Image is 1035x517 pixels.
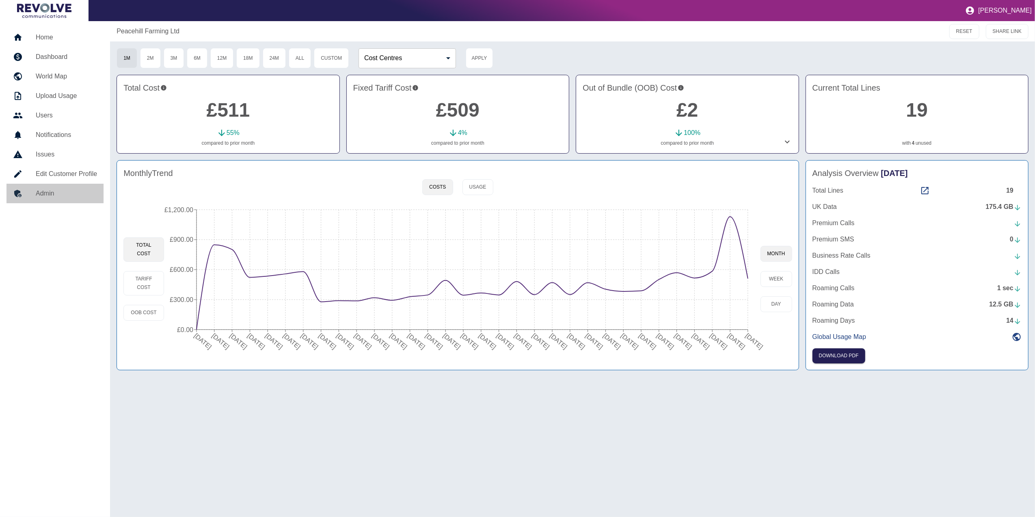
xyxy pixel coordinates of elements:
[949,24,979,39] button: RESET
[812,251,1022,261] a: Business Rate Calls
[1006,186,1022,196] div: 19
[458,128,467,138] p: 4 %
[412,82,419,94] svg: This is your recurring contracted cost
[726,332,747,350] tspan: [DATE]
[353,332,373,350] tspan: [DATE]
[812,348,865,363] button: Click here to download the most recent invoice. If the current month’s invoice is unavailable, th...
[620,332,640,350] tspan: [DATE]
[986,202,1022,212] div: 175.4 GB
[812,283,1022,293] a: Roaming Calls1 sec
[709,332,729,350] tspan: [DATE]
[6,47,104,67] a: Dashboard
[299,332,320,350] tspan: [DATE]
[314,48,349,68] button: Custom
[602,332,622,350] tspan: [DATE]
[36,169,97,179] h5: Edit Customer Profile
[117,26,179,36] a: Peacehill Farming Ltd
[6,164,104,184] a: Edit Customer Profile
[812,186,844,196] p: Total Lines
[36,72,97,81] h5: World Map
[676,99,698,121] a: £2
[177,326,193,333] tspan: £0.00
[422,179,453,195] button: Costs
[812,283,855,293] p: Roaming Calls
[389,332,409,350] tspan: [DATE]
[353,82,562,94] h4: Fixed Tariff Cost
[460,332,480,350] tspan: [DATE]
[123,305,164,321] button: OOB Cost
[462,179,493,195] button: Usage
[371,332,391,350] tspan: [DATE]
[812,202,1022,212] a: UK Data175.4 GB
[123,82,333,94] h4: Total Cost
[655,332,676,350] tspan: [DATE]
[193,332,213,350] tspan: [DATE]
[812,218,855,228] p: Premium Calls
[317,332,337,350] tspan: [DATE]
[812,316,855,326] p: Roaming Days
[1010,235,1022,244] div: 0
[236,48,259,68] button: 18M
[6,125,104,145] a: Notifications
[210,48,233,68] button: 12M
[36,150,97,159] h5: Issues
[6,67,104,86] a: World Map
[989,300,1022,309] div: 12.5 GB
[812,332,1022,342] a: Global Usage Map
[36,91,97,101] h5: Upload Usage
[36,130,97,140] h5: Notifications
[761,246,792,262] button: month
[227,128,240,138] p: 55 %
[812,82,1022,94] h4: Current Total Lines
[36,189,97,198] h5: Admin
[812,186,1022,196] a: Total Lines19
[164,206,193,213] tspan: £1,200.00
[6,28,104,47] a: Home
[761,296,792,312] button: day
[282,332,302,350] tspan: [DATE]
[962,2,1035,19] button: [PERSON_NAME]
[812,267,1022,277] a: IDD Calls
[691,332,711,350] tspan: [DATE]
[6,184,104,203] a: Admin
[997,283,1022,293] div: 1 sec
[442,332,462,350] tspan: [DATE]
[812,167,1022,179] h4: Analysis Overview
[289,48,311,68] button: All
[123,167,173,179] h4: Monthly Trend
[436,99,480,121] a: £509
[6,86,104,106] a: Upload Usage
[210,332,231,350] tspan: [DATE]
[812,218,1022,228] a: Premium Calls
[583,82,792,94] h4: Out of Bundle (OOB) Cost
[424,332,444,350] tspan: [DATE]
[117,48,137,68] button: 1M
[812,300,1022,309] a: Roaming Data12.5 GB
[812,267,840,277] p: IDD Calls
[761,271,792,287] button: week
[812,235,1022,244] a: Premium SMS0
[912,139,915,147] a: 4
[263,48,286,68] button: 24M
[684,128,700,138] p: 100 %
[6,106,104,125] a: Users
[207,99,250,121] a: £511
[513,332,533,350] tspan: [DATE]
[673,332,693,350] tspan: [DATE]
[549,332,569,350] tspan: [DATE]
[744,332,765,350] tspan: [DATE]
[678,82,684,94] svg: Costs outside of your fixed tariff
[466,48,493,68] button: Apply
[986,24,1029,39] button: SHARE LINK
[123,139,333,147] p: compared to prior month
[978,7,1032,14] p: [PERSON_NAME]
[246,332,266,350] tspan: [DATE]
[36,52,97,62] h5: Dashboard
[812,139,1022,147] p: with unused
[264,332,284,350] tspan: [DATE]
[164,48,184,68] button: 3M
[36,111,97,120] h5: Users
[170,236,193,243] tspan: £900.00
[228,332,248,350] tspan: [DATE]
